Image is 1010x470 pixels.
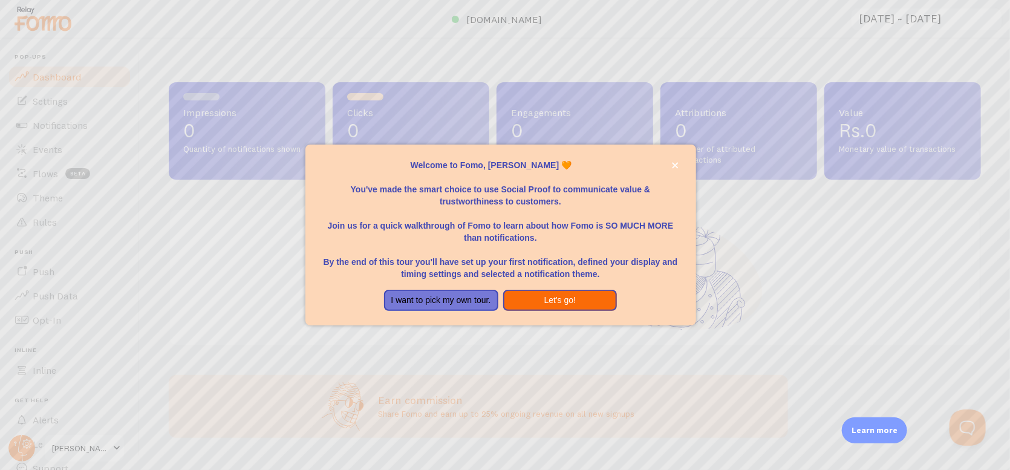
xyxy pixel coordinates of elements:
[305,145,696,326] div: Welcome to Fomo, Punam Singh 🧡You&amp;#39;ve made the smart choice to use Social Proof to communi...
[503,290,617,312] button: Let's go!
[852,425,898,436] p: Learn more
[842,417,907,443] div: Learn more
[384,290,498,312] button: I want to pick my own tour.
[320,171,682,207] p: You've made the smart choice to use Social Proof to communicate value & trustworthiness to custom...
[320,207,682,244] p: Join us for a quick walkthrough of Fomo to learn about how Fomo is SO MUCH MORE than notifications.
[320,159,682,171] p: Welcome to Fomo, [PERSON_NAME] 🧡
[320,244,682,280] p: By the end of this tour you'll have set up your first notification, defined your display and timi...
[669,159,682,172] button: close,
